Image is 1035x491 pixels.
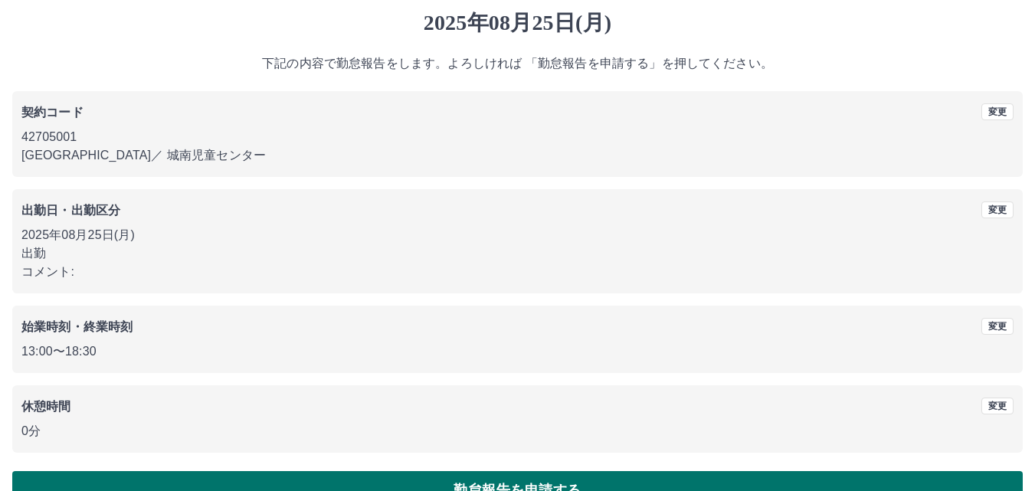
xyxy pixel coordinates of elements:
[12,54,1023,73] p: 下記の内容で勤怠報告をします。よろしければ 「勤怠報告を申請する」を押してください。
[981,103,1014,120] button: 変更
[21,422,1014,440] p: 0分
[21,106,84,119] b: 契約コード
[981,398,1014,414] button: 変更
[21,342,1014,361] p: 13:00 〜 18:30
[21,244,1014,263] p: 出勤
[12,10,1023,36] h1: 2025年08月25日(月)
[21,128,1014,146] p: 42705001
[21,400,71,413] b: 休憩時間
[21,263,1014,281] p: コメント:
[21,146,1014,165] p: [GEOGRAPHIC_DATA] ／ 城南児童センター
[21,320,133,333] b: 始業時刻・終業時刻
[21,226,1014,244] p: 2025年08月25日(月)
[981,318,1014,335] button: 変更
[21,204,120,217] b: 出勤日・出勤区分
[981,201,1014,218] button: 変更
